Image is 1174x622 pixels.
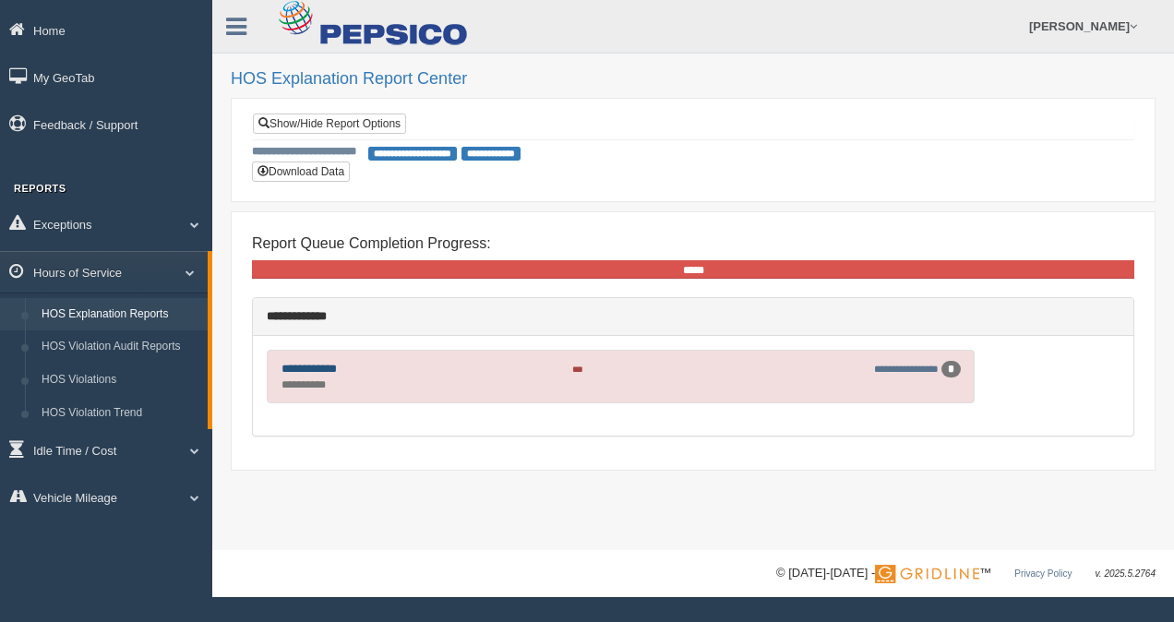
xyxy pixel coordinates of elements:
div: © [DATE]-[DATE] - ™ [776,564,1156,583]
a: HOS Explanation Reports [33,298,208,331]
img: Gridline [875,565,979,583]
h2: HOS Explanation Report Center [231,70,1156,89]
h4: Report Queue Completion Progress: [252,235,1134,252]
span: v. 2025.5.2764 [1096,568,1156,579]
button: Download Data [252,161,350,182]
a: HOS Violation Trend [33,397,208,430]
a: HOS Violation Audit Reports [33,330,208,364]
a: Show/Hide Report Options [253,114,406,134]
a: HOS Violations [33,364,208,397]
a: Privacy Policy [1014,568,1072,579]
